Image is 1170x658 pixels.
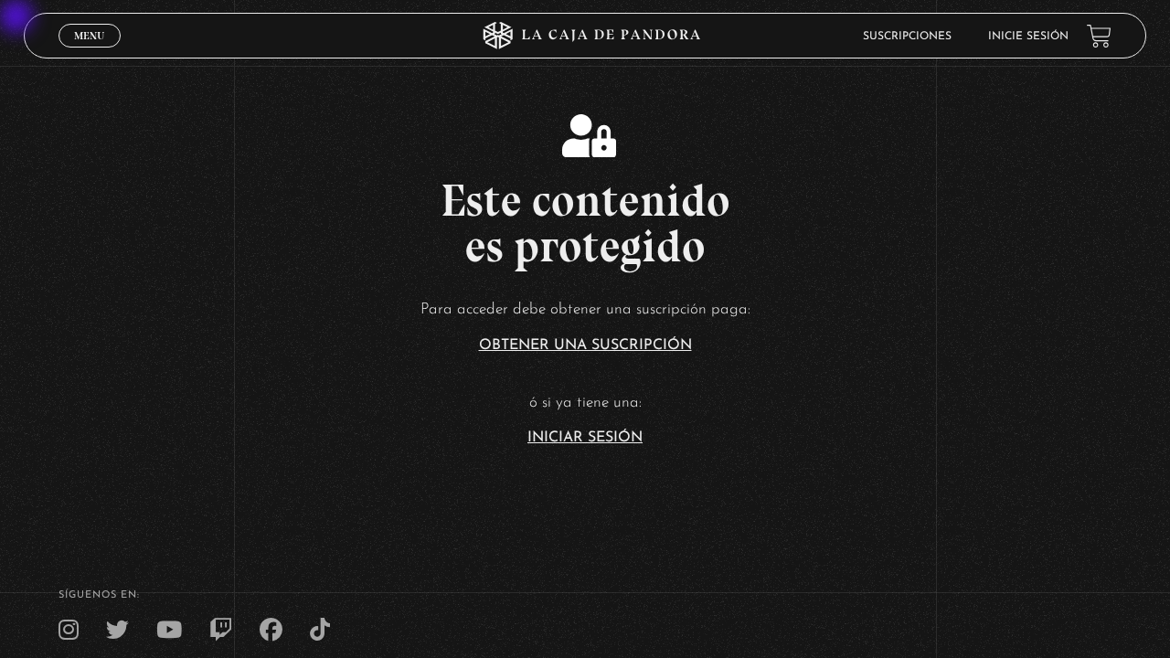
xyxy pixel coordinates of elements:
[479,338,692,353] a: Obtener una suscripción
[74,30,104,41] span: Menu
[527,430,643,445] a: Iniciar Sesión
[988,31,1069,42] a: Inicie sesión
[1087,24,1111,48] a: View your shopping cart
[58,590,1111,600] h4: SÍguenos en:
[863,31,952,42] a: Suscripciones
[69,46,112,58] span: Cerrar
